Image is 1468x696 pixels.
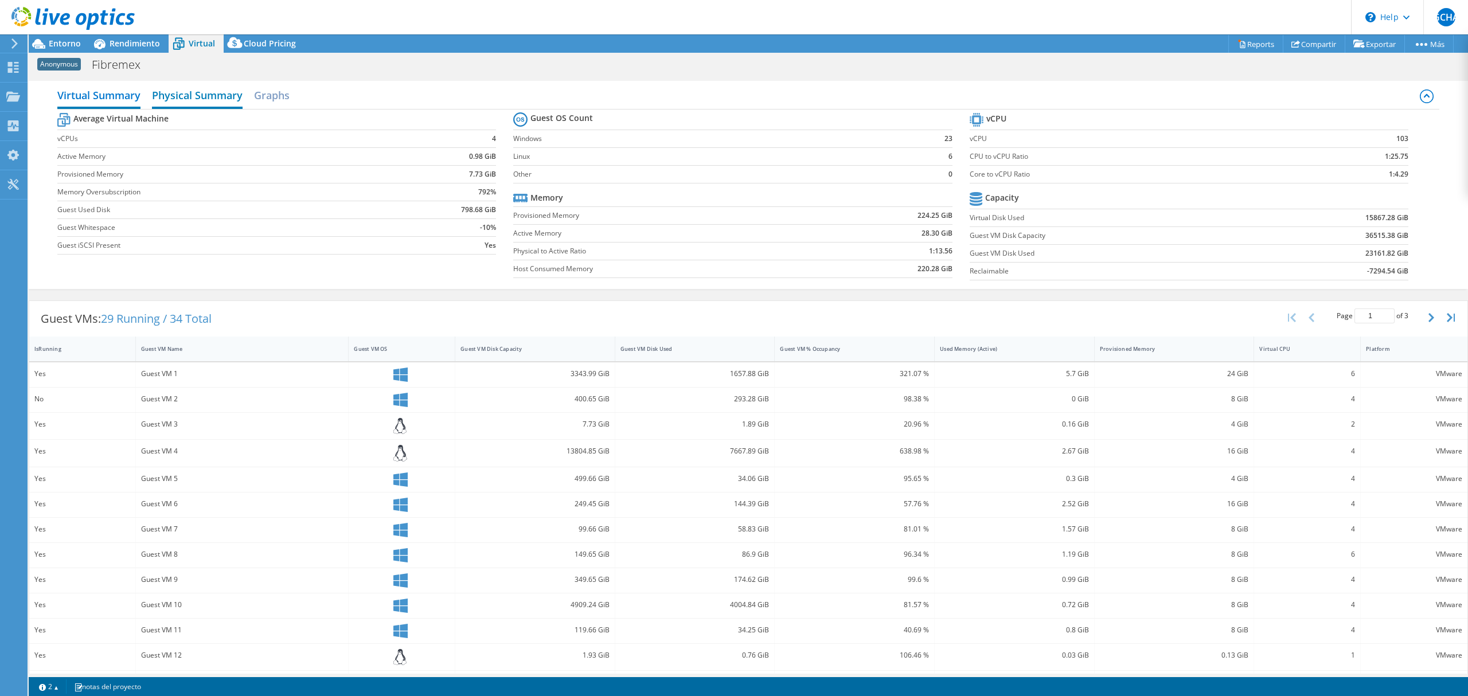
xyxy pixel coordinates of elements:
div: 81.57 % [780,599,929,611]
div: 0.13 GiB [1100,649,1249,662]
div: 0.03 GiB [940,649,1089,662]
div: Provisioned Memory [1100,345,1235,353]
div: VMware [1366,523,1462,535]
a: Más [1404,35,1454,53]
div: 34.25 GiB [620,624,770,636]
b: 23 [944,133,952,144]
div: 16 GiB [1100,445,1249,458]
div: Yes [34,445,130,458]
div: Virtual CPU [1259,345,1341,353]
div: 98.38 % [780,393,929,405]
div: 0.3 GiB [940,472,1089,485]
div: 144.39 GiB [620,498,770,510]
div: Yes [34,624,130,636]
div: Guest VM Name [141,345,330,353]
b: -7294.54 GiB [1367,265,1408,277]
a: Exportar [1345,35,1405,53]
b: -10% [480,222,496,233]
b: 220.28 GiB [918,263,952,275]
div: 1.57 GiB [940,523,1089,535]
b: 7.73 GiB [469,169,496,180]
div: Guest VM 11 [141,624,343,636]
b: Average Virtual Machine [73,113,169,124]
div: 293.28 GiB [620,393,770,405]
label: Guest Used Disk [57,204,391,216]
div: 8 GiB [1100,573,1249,586]
div: Yes [34,523,130,535]
label: Physical to Active Ratio [513,245,825,257]
div: 2.52 GiB [940,498,1089,510]
div: VMware [1366,367,1462,380]
h2: Graphs [254,84,290,107]
div: Guest VM 7 [141,523,343,535]
div: 4909.24 GiB [460,599,610,611]
div: Guest VM 5 [141,472,343,485]
div: 7667.89 GiB [620,445,770,458]
div: No [34,393,130,405]
div: 8 GiB [1100,599,1249,611]
label: CPU to vCPU Ratio [970,151,1293,162]
div: VMware [1366,393,1462,405]
h1: Fibremex [87,58,158,71]
div: 638.98 % [780,445,929,458]
div: Guest VM 4 [141,445,343,458]
b: 28.30 GiB [922,228,952,239]
div: 86.9 GiB [620,548,770,561]
b: Capacity [985,192,1019,204]
div: Guest VM 10 [141,599,343,611]
div: VMware [1366,649,1462,662]
div: 0 GiB [940,393,1089,405]
div: 8 GiB [1100,523,1249,535]
b: 0.98 GiB [469,151,496,162]
div: 99.6 % [780,573,929,586]
div: 4 [1259,624,1355,636]
div: Guest VM OS [354,345,436,353]
span: 3 [1404,311,1408,320]
b: 6 [948,151,952,162]
div: 1.19 GiB [940,548,1089,561]
div: 321.07 % [780,367,929,380]
div: 34.06 GiB [620,472,770,485]
div: 119.66 GiB [460,624,610,636]
div: 8 GiB [1100,393,1249,405]
div: 3343.99 GiB [460,367,610,380]
div: VMware [1366,548,1462,561]
div: Guest VM 12 [141,649,343,662]
div: 174.62 GiB [620,573,770,586]
div: Guest VM 8 [141,548,343,561]
div: 5.7 GiB [940,367,1089,380]
div: Yes [34,649,130,662]
div: 4 [1259,573,1355,586]
label: Reclaimable [970,265,1257,277]
div: 8 GiB [1100,624,1249,636]
label: Core to vCPU Ratio [970,169,1293,180]
div: Guest VM Disk Used [620,345,756,353]
b: 1:4.29 [1389,169,1408,180]
label: vCPU [970,133,1293,144]
label: Guest Whitespace [57,222,391,233]
div: 1.93 GiB [460,649,610,662]
div: 149.65 GiB [460,548,610,561]
span: 29 Running / 34 Total [101,311,212,326]
div: Guest VM 6 [141,498,343,510]
div: 8 GiB [1100,548,1249,561]
div: 106.46 % [780,649,929,662]
b: 798.68 GiB [461,204,496,216]
div: 349.65 GiB [460,573,610,586]
label: Active Memory [57,151,391,162]
div: Used Memory (Active) [940,345,1075,353]
b: Yes [485,240,496,251]
div: 0.76 GiB [620,649,770,662]
b: 1:13.56 [929,245,952,257]
div: 95.65 % [780,472,929,485]
div: 4004.84 GiB [620,599,770,611]
div: 6 [1259,548,1355,561]
div: VMware [1366,624,1462,636]
div: 13804.85 GiB [460,445,610,458]
div: VMware [1366,472,1462,485]
div: 400.65 GiB [460,393,610,405]
span: Virtual [189,38,215,49]
div: 4 [1259,445,1355,458]
div: 4 GiB [1100,418,1249,431]
div: Guest VM Disk Capacity [460,345,596,353]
